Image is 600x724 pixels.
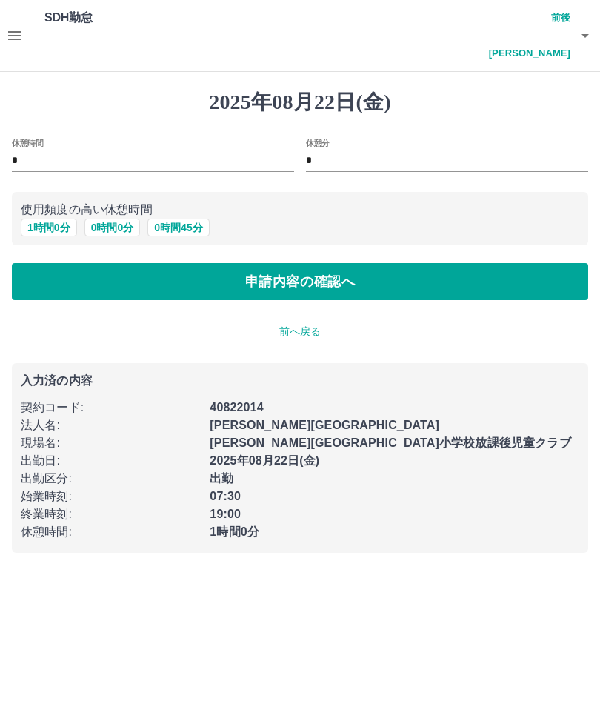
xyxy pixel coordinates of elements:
[12,324,588,339] p: 前へ戻る
[147,219,209,236] button: 0時間45分
[21,399,201,416] p: 契約コード :
[21,416,201,434] p: 法人名 :
[21,219,77,236] button: 1時間0分
[210,401,263,414] b: 40822014
[210,490,241,502] b: 07:30
[210,419,439,431] b: [PERSON_NAME][GEOGRAPHIC_DATA]
[21,201,579,219] p: 使用頻度の高い休憩時間
[21,434,201,452] p: 現場名 :
[21,470,201,488] p: 出勤区分 :
[21,488,201,505] p: 始業時刻 :
[12,90,588,115] h1: 2025年08月22日(金)
[12,263,588,300] button: 申請内容の確認へ
[210,525,259,538] b: 1時間0分
[306,137,330,148] label: 休憩分
[210,454,319,467] b: 2025年08月22日(金)
[21,452,201,470] p: 出勤日 :
[21,375,579,387] p: 入力済の内容
[210,472,233,485] b: 出勤
[21,505,201,523] p: 終業時刻 :
[210,436,570,449] b: [PERSON_NAME][GEOGRAPHIC_DATA]小学校放課後児童クラブ
[21,523,201,541] p: 休憩時間 :
[12,137,43,148] label: 休憩時間
[84,219,141,236] button: 0時間0分
[210,508,241,520] b: 19:00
